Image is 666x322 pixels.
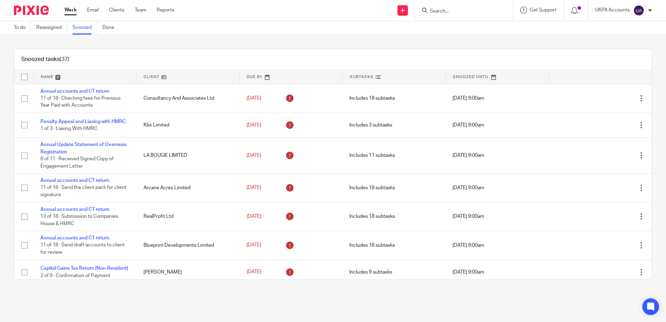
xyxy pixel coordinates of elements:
span: Includes 18 subtasks [349,214,395,219]
img: svg%3E [633,5,644,16]
span: Includes 18 subtasks [349,185,395,190]
span: [DATE] [247,96,261,101]
span: [DATE] 9:00am [452,214,484,219]
a: Done [102,21,119,34]
a: Annual accounts and CT return [40,207,109,212]
a: Team [135,7,146,14]
a: Email [87,7,99,14]
a: To do [14,21,31,34]
span: [DATE] [247,270,261,275]
span: [DATE] 9:00am [452,153,484,158]
a: Annual accounts and CT return [40,89,109,94]
img: Pixie [14,6,49,15]
a: Annual Update Statement of Overseas Registration [40,142,126,154]
a: Reassigned [36,21,67,34]
span: 13 of 18 · Submission to Companies House & HMRC [40,214,118,226]
a: Clients [109,7,124,14]
td: RealProfit Ltd [137,202,240,231]
span: [DATE] 9:00am [452,185,484,190]
a: Capital Gains Tax Return (Non-Resident) [40,266,128,271]
span: 11 of 18 · Send draft accounts to client for review [40,243,125,255]
span: [DATE] 9:00am [452,96,484,101]
span: 6 of 11 · Received Signed Copy of Engagement Letter [40,156,114,169]
a: Annual accounts and CT return [40,236,109,240]
td: Consultancy And Associates Ltd [137,84,240,113]
input: Search [429,8,492,15]
a: Annual accounts and CT return [40,178,109,183]
td: [PERSON_NAME] [137,260,240,284]
span: 1 of 3 · Liasing With HMRC [40,126,98,131]
td: LA BOUGIE LIMITED [137,138,240,174]
a: Penalty Appeal and Liasing with HMRC [40,119,126,124]
span: 11 of 18 · Send the client pack for client signature [40,185,126,198]
span: [DATE] [247,123,261,128]
span: (37) [60,56,69,62]
span: Includes 3 subtasks [349,123,392,128]
span: Includes 18 subtasks [349,96,395,101]
span: [DATE] [247,185,261,190]
span: Includes 18 subtasks [349,243,395,248]
a: Reports [157,7,174,14]
span: [DATE] 9:00am [452,123,484,128]
span: [DATE] [247,243,261,248]
span: [DATE] 9:00am [452,243,484,248]
td: Blueprint Developments Limited [137,231,240,260]
td: Arcane Acres Limited [137,174,240,202]
h1: Snoozed tasks [21,56,69,63]
span: [DATE] 9:00am [452,270,484,275]
span: [DATE] [247,214,261,219]
span: Subtasks [350,75,374,79]
span: [DATE] [247,153,261,158]
td: Kbx Limited [137,113,240,137]
span: Get Support [530,8,557,13]
a: Work [64,7,77,14]
span: Includes 11 subtasks [349,153,395,158]
p: UKPA Accounts [595,7,630,14]
span: 2 of 9 · Confirmation of Payment [40,273,110,278]
span: 11 of 18 · Checking fees for Previous Year Paid with Accounts [40,96,121,108]
a: Snoozed [72,21,97,34]
span: Includes 9 subtasks [349,270,392,275]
